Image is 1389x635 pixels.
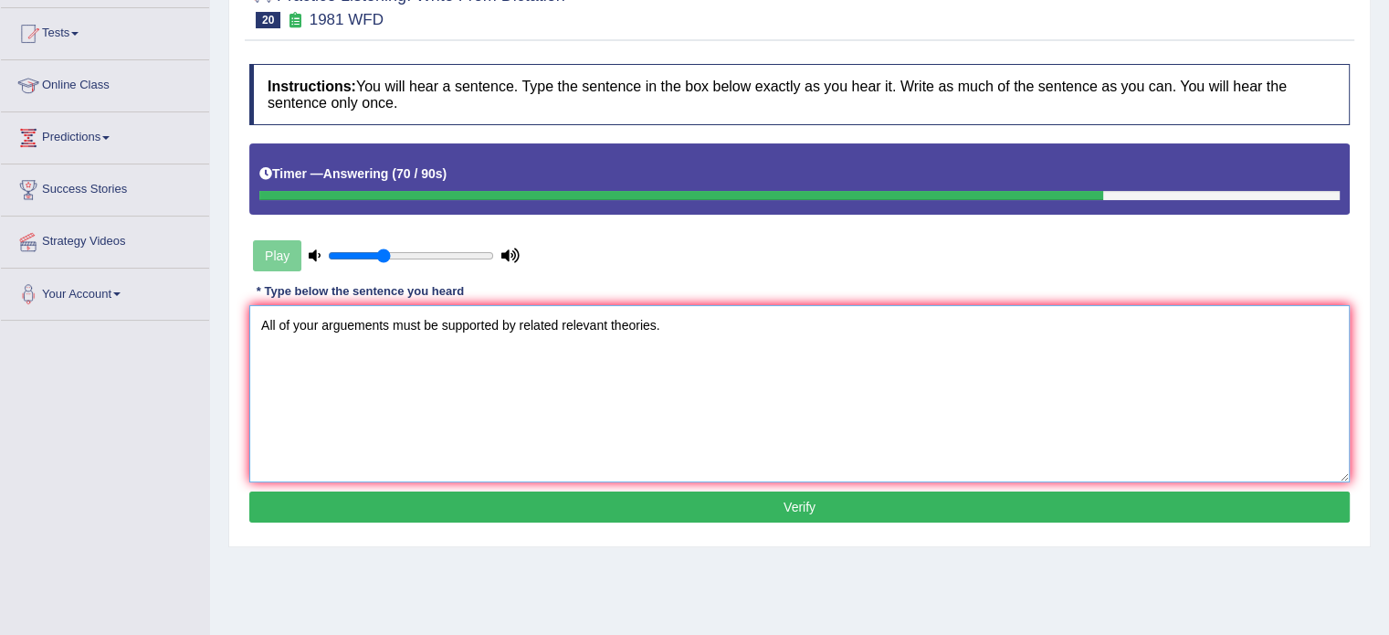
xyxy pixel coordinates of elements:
b: Answering [323,166,389,181]
b: Instructions: [268,79,356,94]
b: ( [392,166,396,181]
a: Online Class [1,60,209,106]
span: 20 [256,12,280,28]
a: Success Stories [1,164,209,210]
a: Predictions [1,112,209,158]
button: Verify [249,492,1350,523]
h4: You will hear a sentence. Type the sentence in the box below exactly as you hear it. Write as muc... [249,64,1350,125]
small: Exam occurring question [285,12,304,29]
b: ) [443,166,447,181]
div: * Type below the sentence you heard [249,283,471,301]
h5: Timer — [259,167,447,181]
a: Tests [1,8,209,54]
a: Strategy Videos [1,217,209,262]
b: 70 / 90s [396,166,443,181]
a: Your Account [1,269,209,314]
small: 1981 WFD [310,11,384,28]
